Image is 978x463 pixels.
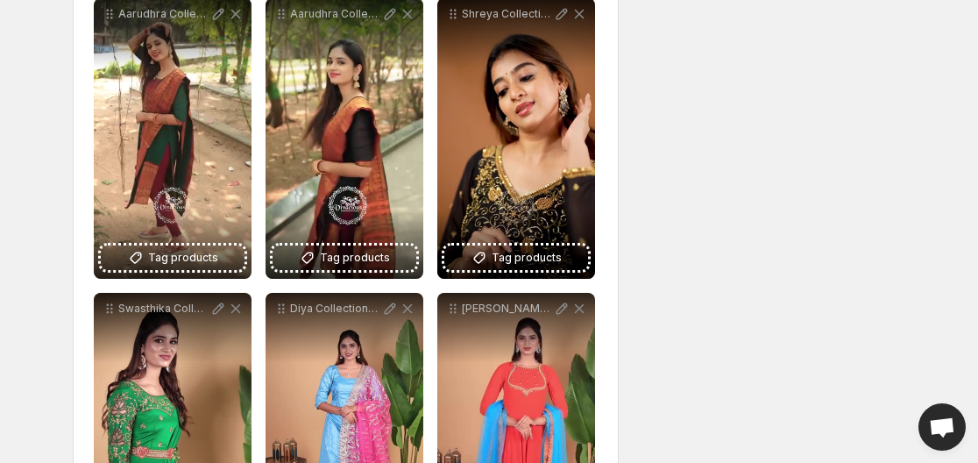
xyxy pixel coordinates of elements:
[462,302,553,316] p: [PERSON_NAME] Collection Premium Designer Anarkali Elegance in Every Drape Anarkali Gracefully cr...
[118,302,209,316] p: Swasthika Collections Drape Dress with Cut Work Zardosi Embroidery Dress Crafted from rich satin ...
[148,249,218,267] span: Tag products
[101,246,244,270] button: Tag products
[492,249,562,267] span: Tag products
[918,403,966,451] div: Open chat
[320,249,390,267] span: Tag products
[290,7,381,21] p: Aarudhra CollectionARC01B Elite Silk Cotton Collections with Long Border Customizable as Lehenga ...
[290,302,381,316] p: Diya Collections Raw silk Anarkali with Sequence Work Material Dupatta embroidery Net Dupatta Siz...
[444,246,588,270] button: Tag products
[118,7,209,21] p: Aarudhra Collection Elite Silk Cotton Collections with Long Border Customizable as Lehenga Half s...
[462,7,553,21] p: Shreya Collections Premium Designer Slit Anarkali Set with Skirt and Optional Dupatta Step into e...
[273,246,416,270] button: Tag products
